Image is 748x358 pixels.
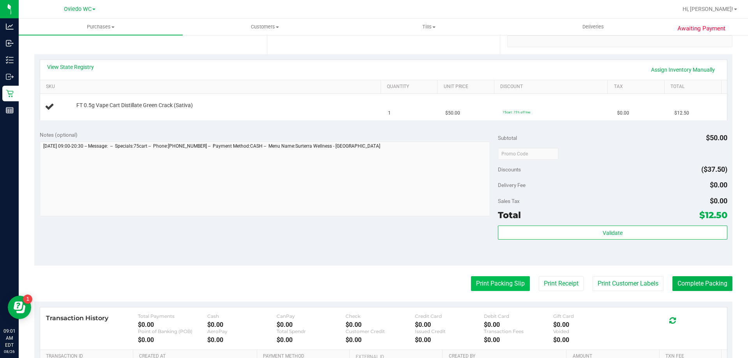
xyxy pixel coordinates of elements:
a: Tax [614,84,662,90]
div: Customer Credit [346,328,415,334]
span: Total [498,210,521,220]
div: Debit Card [484,313,553,319]
span: Sales Tax [498,198,520,204]
span: Tills [347,23,510,30]
a: Deliveries [511,19,675,35]
div: Transaction Fees [484,328,553,334]
span: 1 [388,109,391,117]
a: Assign Inventory Manually [646,63,720,76]
div: Voided [553,328,623,334]
p: 09:01 AM EDT [4,328,15,349]
span: Validate [603,230,623,236]
inline-svg: Reports [6,106,14,114]
span: $0.00 [710,181,727,189]
span: 75cart: 75% off line [503,110,530,114]
span: Oviedo WC [64,6,92,12]
a: View State Registry [47,63,94,71]
div: Credit Card [415,313,484,319]
div: $0.00 [484,321,553,328]
div: $0.00 [553,321,623,328]
div: Gift Card [553,313,623,319]
p: 08/26 [4,349,15,354]
div: Point of Banking (POB) [138,328,207,334]
button: Validate [498,226,727,240]
div: $0.00 [138,336,207,344]
a: SKU [46,84,378,90]
span: $50.00 [706,134,727,142]
a: Customers [183,19,347,35]
div: $0.00 [207,321,277,328]
div: Total Payments [138,313,207,319]
div: $0.00 [138,321,207,328]
span: $0.00 [710,197,727,205]
button: Print Receipt [539,276,584,291]
a: Purchases [19,19,183,35]
div: Issued Credit [415,328,484,334]
span: Subtotal [498,135,517,141]
inline-svg: Analytics [6,23,14,30]
span: FT 0.5g Vape Cart Distillate Green Crack (Sativa) [76,102,193,109]
div: Cash [207,313,277,319]
div: Check [346,313,415,319]
div: CanPay [277,313,346,319]
a: Tills [347,19,511,35]
div: $0.00 [346,321,415,328]
iframe: Resource center [8,296,31,319]
a: Unit Price [444,84,491,90]
button: Complete Packing [672,276,732,291]
span: ($37.50) [701,165,727,173]
button: Print Customer Labels [593,276,663,291]
div: Total Spendr [277,328,346,334]
span: $50.00 [445,109,460,117]
a: Quantity [387,84,434,90]
inline-svg: Retail [6,90,14,97]
button: Print Packing Slip [471,276,530,291]
div: AeroPay [207,328,277,334]
input: Promo Code [498,148,558,160]
span: $12.50 [699,210,727,220]
div: $0.00 [553,336,623,344]
div: $0.00 [484,336,553,344]
span: Customers [183,23,346,30]
div: $0.00 [207,336,277,344]
span: Discounts [498,162,521,176]
span: Hi, [PERSON_NAME]! [683,6,733,12]
a: Total [670,84,718,90]
div: $0.00 [346,336,415,344]
span: $12.50 [674,109,689,117]
div: $0.00 [415,336,484,344]
span: Awaiting Payment [677,24,725,33]
div: $0.00 [277,336,346,344]
a: Discount [500,84,605,90]
span: Deliveries [572,23,614,30]
div: $0.00 [277,321,346,328]
span: Purchases [19,23,183,30]
inline-svg: Inbound [6,39,14,47]
div: $0.00 [415,321,484,328]
iframe: Resource center unread badge [23,295,32,304]
inline-svg: Outbound [6,73,14,81]
span: Delivery Fee [498,182,526,188]
span: $0.00 [617,109,629,117]
inline-svg: Inventory [6,56,14,64]
span: Notes (optional) [40,132,78,138]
